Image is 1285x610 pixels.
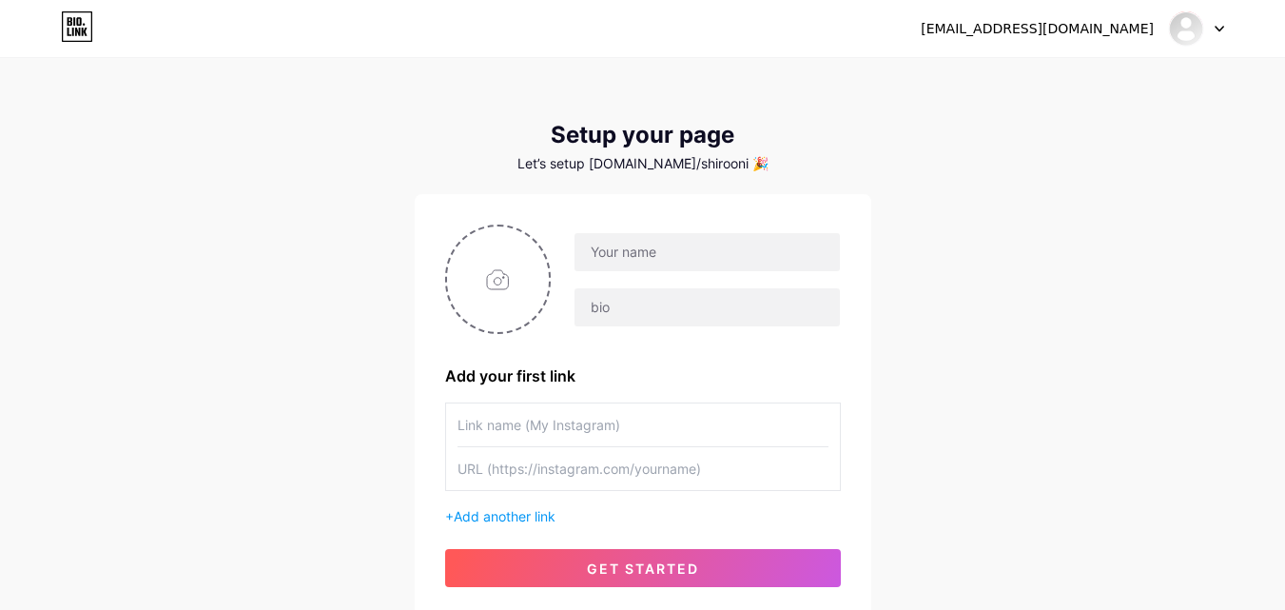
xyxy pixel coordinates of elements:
[458,403,828,446] input: Link name (My Instagram)
[587,561,699,577] span: get started
[574,288,839,326] input: bio
[415,122,871,148] div: Setup your page
[445,364,841,387] div: Add your first link
[445,506,841,526] div: +
[921,19,1154,39] div: [EMAIL_ADDRESS][DOMAIN_NAME]
[1168,10,1204,47] img: shirooni
[574,233,839,271] input: Your name
[454,508,555,524] span: Add another link
[445,549,841,587] button: get started
[458,447,828,490] input: URL (https://instagram.com/yourname)
[415,156,871,171] div: Let’s setup [DOMAIN_NAME]/shirooni 🎉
